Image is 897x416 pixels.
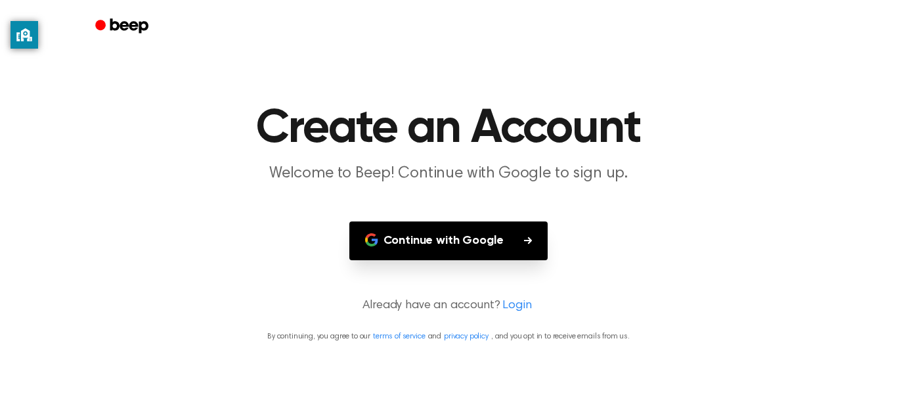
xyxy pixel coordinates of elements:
a: Beep [86,14,160,39]
a: Login [502,297,531,315]
button: Continue with Google [349,221,548,260]
a: privacy policy [444,333,489,340]
p: Welcome to Beep! Continue with Google to sign up. [196,163,701,185]
h1: Create an Account [112,105,785,152]
button: privacy banner [11,21,38,49]
p: By continuing, you agree to our and , and you opt in to receive emails from us. [16,331,881,342]
p: Already have an account? [16,297,881,315]
a: terms of service [373,333,425,340]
